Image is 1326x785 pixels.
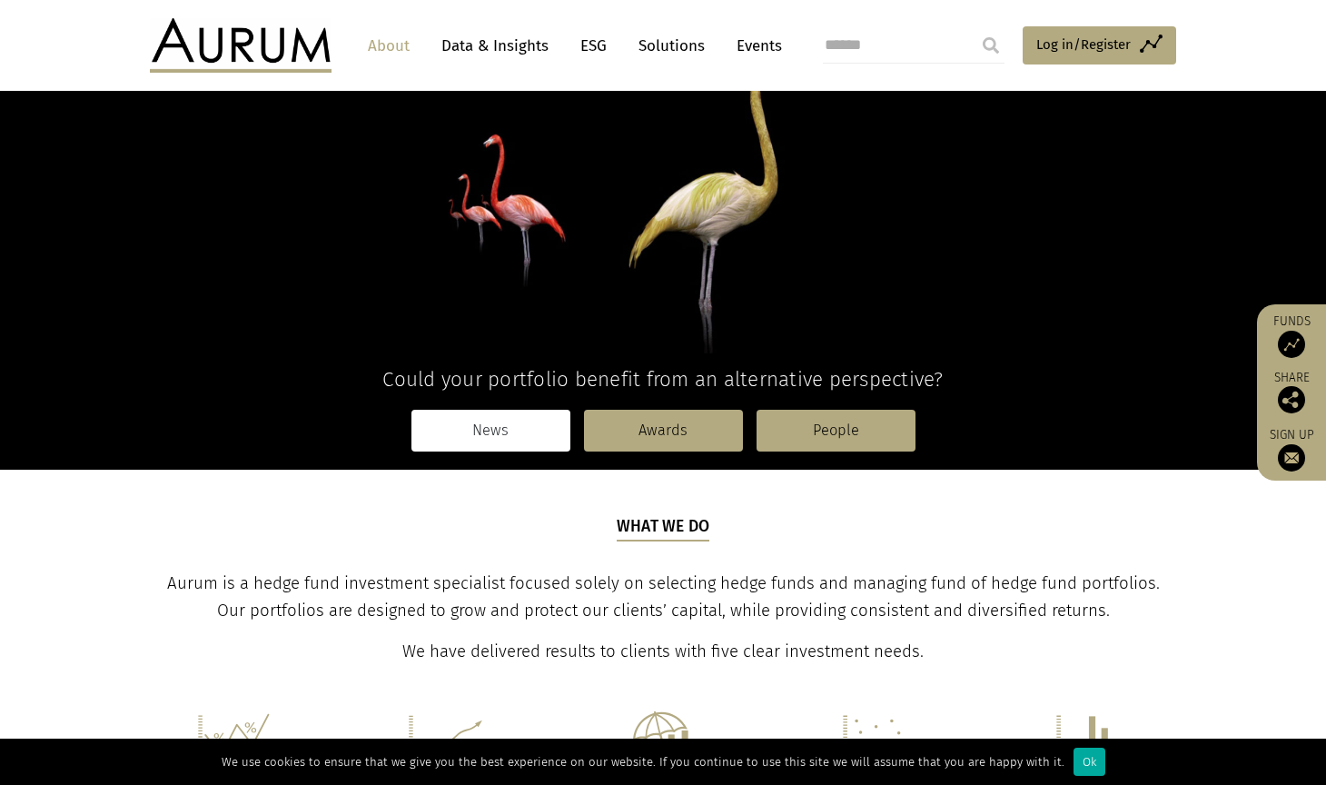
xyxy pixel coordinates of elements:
[1023,26,1176,65] a: Log in/Register
[1266,313,1317,358] a: Funds
[757,410,915,452] a: People
[727,29,782,63] a: Events
[1036,34,1131,55] span: Log in/Register
[571,29,616,63] a: ESG
[167,573,1160,621] span: Aurum is a hedge fund investment specialist focused solely on selecting hedge funds and managing ...
[1278,444,1305,472] img: Sign up to our newsletter
[973,27,1009,64] input: Submit
[1278,331,1305,358] img: Access Funds
[629,29,714,63] a: Solutions
[1266,372,1317,413] div: Share
[584,410,743,452] a: Awards
[150,367,1176,392] h4: Could your portfolio benefit from an alternative perspective?
[150,18,331,73] img: Aurum
[1266,427,1317,472] a: Sign up
[411,410,570,452] a: News
[1278,386,1305,413] img: Share this post
[1074,748,1105,776] div: Ok
[402,641,924,661] span: We have delivered results to clients with five clear investment needs.
[432,29,558,63] a: Data & Insights
[359,29,419,63] a: About
[617,515,710,541] h5: What we do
